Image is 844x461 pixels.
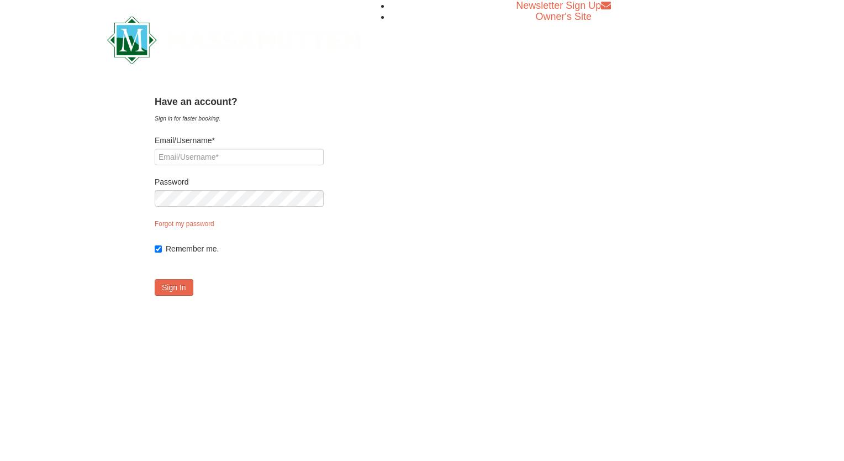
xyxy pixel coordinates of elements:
[107,25,360,51] a: Massanutten Resort
[107,16,360,64] img: Massanutten Resort Logo
[166,243,324,254] label: Remember me.
[155,176,324,187] label: Password
[155,149,324,165] input: Email/Username*
[155,220,214,228] a: Forgot my password
[536,11,592,22] a: Owner's Site
[155,135,324,146] label: Email/Username*
[155,113,324,124] div: Sign in for faster booking.
[155,96,324,107] h4: Have an account?
[155,279,193,296] button: Sign In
